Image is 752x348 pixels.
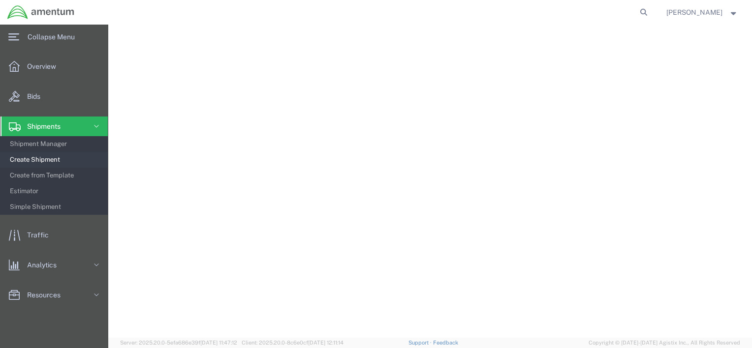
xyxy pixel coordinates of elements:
span: Simple Shipment [10,197,101,217]
span: Server: 2025.20.0-5efa686e39f [120,340,237,346]
span: Shipment Manager [10,134,101,154]
a: Traffic [0,225,108,245]
a: Resources [0,285,108,305]
span: Overview [27,57,63,76]
span: Resources [27,285,67,305]
span: Create from Template [10,166,101,185]
a: Support [408,340,433,346]
iframe: FS Legacy Container [108,25,752,338]
span: [DATE] 12:11:14 [308,340,344,346]
span: Estimator [10,181,101,201]
a: Analytics [0,255,108,275]
span: Analytics [27,255,63,275]
span: Shipments [27,116,67,136]
img: logo [7,5,75,20]
span: Traffic [27,225,56,245]
a: Overview [0,57,108,76]
span: [DATE] 11:47:12 [200,340,237,346]
span: Bids [27,87,47,106]
span: Client: 2025.20.0-8c6e0cf [242,340,344,346]
span: Create Shipment [10,150,101,170]
a: Feedback [433,340,458,346]
span: Collapse Menu [28,27,82,47]
a: Bids [0,87,108,106]
span: Michael Wingard [666,7,722,18]
a: Shipments [0,116,108,136]
span: Copyright © [DATE]-[DATE] Agistix Inc., All Rights Reserved [589,339,740,347]
button: [PERSON_NAME] [666,6,739,18]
